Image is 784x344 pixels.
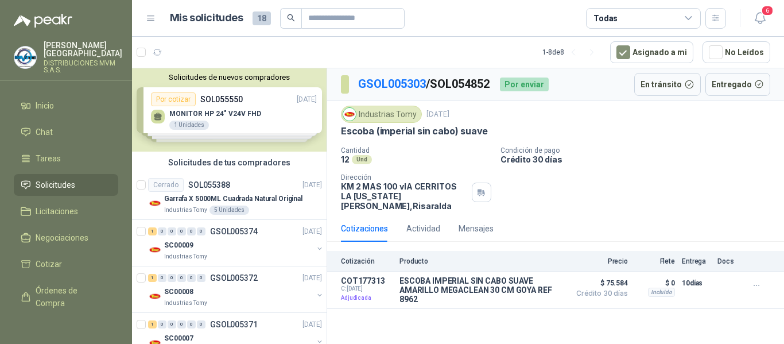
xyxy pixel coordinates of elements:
p: [DATE] [302,273,322,284]
div: 1 [148,227,157,235]
div: 0 [187,320,196,328]
p: [PERSON_NAME] [GEOGRAPHIC_DATA] [44,41,122,57]
img: Logo peakr [14,14,72,28]
p: Condición de pago [500,146,779,154]
div: Und [352,155,372,164]
div: 0 [168,274,176,282]
p: 12 [341,154,350,164]
p: Escoba (imperial sin cabo) suave [341,125,488,137]
a: Inicio [14,95,118,117]
a: Tareas [14,148,118,169]
a: 1 0 0 0 0 0 GSOL005372[DATE] Company LogoSC00008Industrias Tomy [148,271,324,308]
button: No Leídos [703,41,770,63]
div: 1 [148,320,157,328]
div: 0 [177,227,186,235]
button: En tránsito [634,73,701,96]
p: Industrias Tomy [164,252,207,261]
div: 1 - 8 de 8 [542,43,601,61]
p: Flete [635,257,675,265]
p: GSOL005372 [210,274,258,282]
span: Chat [36,126,53,138]
div: Mensajes [459,222,494,235]
p: GSOL005371 [210,320,258,328]
div: 0 [158,320,166,328]
a: CerradoSOL055388[DATE] Company LogoGarrafa X 5000ML Cuadrada Natural OriginalIndustrias Tomy5 Uni... [132,173,327,220]
p: Docs [717,257,740,265]
a: 1 0 0 0 0 0 GSOL005374[DATE] Company LogoSC00009Industrias Tomy [148,225,324,261]
div: Industrias Tomy [341,106,422,123]
a: Solicitudes [14,174,118,196]
span: Cotizar [36,258,62,270]
span: Solicitudes [36,179,75,191]
div: Solicitudes de nuevos compradoresPor cotizarSOL055550[DATE] MONITOR HP 24" V24V FHD1 UnidadesPor ... [132,68,327,152]
div: 0 [168,227,176,235]
div: 0 [197,274,205,282]
a: GSOL005303 [358,77,426,91]
p: ESCOBA IMPERIAL SIN CABO SUAVE AMARILLO MEGACLEAN 30 CM GOYA REF 8962 [399,276,564,304]
p: Producto [399,257,564,265]
div: 0 [158,227,166,235]
div: 1 [148,274,157,282]
span: Inicio [36,99,54,112]
a: Licitaciones [14,200,118,222]
p: Dirección [341,173,467,181]
div: Incluido [648,288,675,297]
span: Licitaciones [36,205,78,218]
p: Crédito 30 días [500,154,779,164]
p: Cotización [341,257,393,265]
div: 0 [187,274,196,282]
div: Por enviar [500,78,549,91]
button: Entregado [705,73,771,96]
p: SC00009 [164,240,193,251]
span: Crédito 30 días [570,290,628,297]
div: Solicitudes de tus compradores [132,152,327,173]
a: Chat [14,121,118,143]
a: Negociaciones [14,227,118,249]
div: 0 [168,320,176,328]
img: Company Logo [343,108,356,121]
span: Tareas [36,152,61,165]
p: Cantidad [341,146,491,154]
p: Garrafa X 5000ML Cuadrada Natural Original [164,194,302,204]
a: Órdenes de Compra [14,280,118,314]
p: [DATE] [302,180,322,191]
p: [DATE] [302,226,322,237]
p: [DATE] [426,109,449,120]
p: Entrega [682,257,711,265]
p: Industrias Tomy [164,206,207,215]
img: Company Logo [14,47,36,68]
div: 0 [158,274,166,282]
h1: Mis solicitudes [170,10,243,26]
p: Adjudicada [341,292,393,304]
p: SC00008 [164,287,193,297]
span: Órdenes de Compra [36,284,107,310]
div: 0 [197,227,205,235]
p: SC00007 [164,333,193,344]
div: Cotizaciones [341,222,388,235]
span: Negociaciones [36,231,88,244]
span: C: [DATE] [341,285,393,292]
span: 18 [253,11,271,25]
div: 0 [177,320,186,328]
div: Todas [593,12,618,25]
span: 6 [761,5,774,16]
p: DISTRIBUCIONES MVM S.A.S. [44,60,122,74]
p: $ 0 [635,276,675,290]
p: SOL055388 [188,181,230,189]
p: Precio [570,257,628,265]
p: GSOL005374 [210,227,258,235]
button: Asignado a mi [610,41,693,63]
p: / SOL054852 [358,75,491,93]
img: Company Logo [148,289,162,303]
div: 0 [187,227,196,235]
span: $ 75.584 [570,276,628,290]
div: 0 [197,320,205,328]
button: 6 [750,8,770,29]
div: Actividad [406,222,440,235]
span: search [287,14,295,22]
img: Company Logo [148,196,162,210]
div: 0 [177,274,186,282]
p: KM 2 MAS 100 vIA CERRITOS LA [US_STATE] [PERSON_NAME] , Risaralda [341,181,467,211]
img: Company Logo [148,243,162,257]
p: Industrias Tomy [164,299,207,308]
